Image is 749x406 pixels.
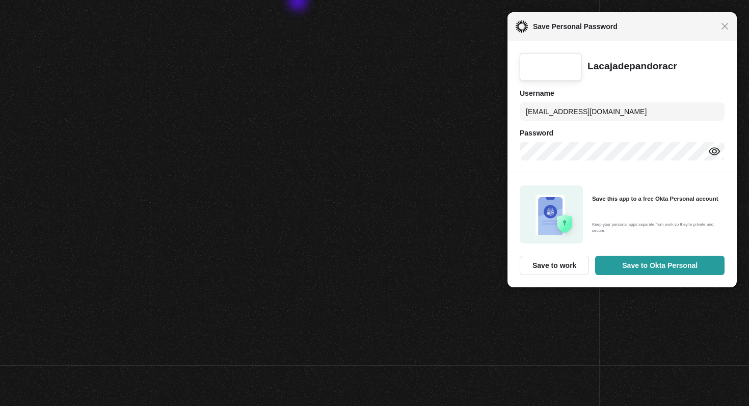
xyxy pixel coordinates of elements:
h5: Save this app to a free Okta Personal account [592,195,721,203]
button: Save to Okta Personal [595,256,725,275]
h6: Username [520,87,725,99]
div: Lacajadepandoracr [587,60,677,73]
span: Save Personal Password [528,20,721,33]
button: Save to work [520,256,589,275]
h6: Password [520,127,725,139]
span: Close [721,22,729,30]
span: Keep your personal apps separate from work so they're private and secure. [592,222,721,234]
